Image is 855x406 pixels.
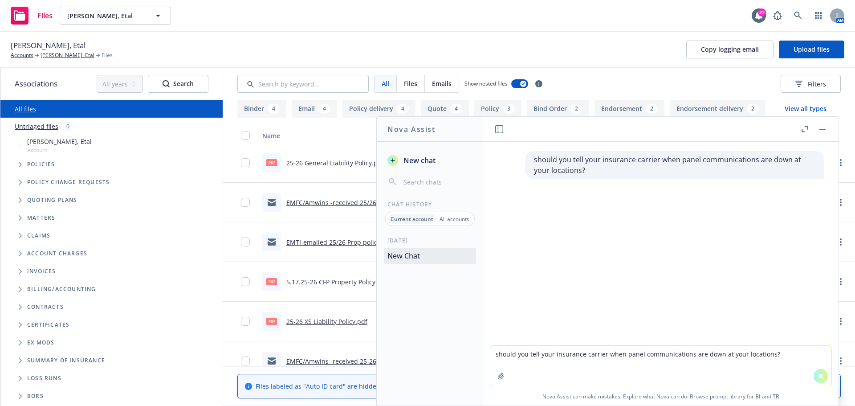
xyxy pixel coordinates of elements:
a: Search [789,7,807,25]
div: 0 [62,121,74,131]
div: 2 [747,104,759,114]
button: View all types [770,100,841,118]
span: Claims [27,233,50,238]
input: Select all [241,131,250,140]
div: Search [163,75,194,92]
a: 25-26 XS Liability Policy.pdf [286,317,367,326]
input: Toggle Row Selected [241,158,250,167]
a: All files [15,105,36,113]
div: 3 [503,104,515,114]
span: Upload files [794,45,830,53]
button: Quote [421,100,469,118]
span: [PERSON_NAME], Etal [27,137,92,146]
span: pdf [266,318,277,324]
button: Upload files [779,41,844,58]
div: 2 [646,104,658,114]
div: 22 [758,8,766,16]
span: Account charges [27,251,87,256]
span: Account [27,146,92,154]
p: Current account [391,215,433,223]
div: 4 [397,104,409,114]
a: 5.17.25-26 CFP Property Policy.pdf [286,278,387,286]
span: Filters [808,79,826,89]
span: pdf [266,278,277,285]
a: more [835,197,846,208]
a: more [835,356,846,366]
button: Filters [781,75,841,93]
input: Toggle Row Selected [241,198,250,207]
span: Billing/Accounting [27,287,96,292]
span: Contracts [27,304,64,310]
a: more [835,316,846,327]
span: Invoices [27,269,56,274]
span: BORs [27,394,44,399]
span: pdf [266,159,277,166]
div: 2 [570,104,582,114]
span: Files [404,79,417,88]
svg: Search [163,80,170,87]
span: Files [102,51,113,59]
span: Quoting plans [27,197,77,203]
span: [PERSON_NAME], Etal [11,40,85,51]
div: 4 [450,104,462,114]
input: Search by keyword... [237,75,369,93]
button: Email [292,100,337,118]
span: New chat [402,155,436,166]
span: Policies [27,162,55,167]
a: Files [7,3,56,28]
a: EMFC/Amwins -received 25/26 GL Policy.msg [286,198,419,207]
span: Copy logging email [701,45,759,53]
span: Loss Runs [27,376,61,381]
div: 4 [268,104,280,114]
button: New Chat [384,248,476,264]
button: [PERSON_NAME], Etal [60,7,171,25]
a: Accounts [11,51,33,59]
span: Show nested files [464,80,508,87]
h1: Nova Assist [387,124,436,135]
div: Name [262,131,423,140]
span: Ex Mods [27,340,54,345]
button: Copy logging email [686,41,774,58]
input: Toggle Row Selected [241,238,250,246]
input: Toggle Row Selected [241,277,250,286]
div: Folder Tree Example [0,280,223,405]
div: Chat History [377,201,483,208]
button: SearchSearch [148,75,208,93]
button: Policy [474,100,521,118]
span: Summary of insurance [27,358,105,363]
a: EMFC/Amwins -received 25-26 XS Policy.msg [286,357,418,365]
span: Filters [795,79,826,89]
a: Untriaged files [15,122,58,131]
span: Policy change requests [27,180,110,185]
p: All accounts [440,215,469,223]
a: [PERSON_NAME], Etal [41,51,94,59]
a: EMTI-emailed 25/26 Prop policy to client.msg [286,238,420,246]
span: Emails [432,79,452,88]
button: Bind Order [527,100,589,118]
button: Endorsement [594,100,664,118]
input: Toggle Row Selected [241,357,250,365]
button: Endorsement delivery [670,100,765,118]
a: Switch app [810,7,827,25]
a: more [835,237,846,247]
span: Certificates [27,322,69,328]
button: Policy delivery [342,100,415,118]
span: [PERSON_NAME], Etal [67,11,144,21]
a: TR [773,393,779,400]
button: Binder [237,100,286,118]
a: BI [755,393,761,400]
span: Associations [15,78,57,90]
span: All [382,79,389,88]
p: should you tell your insurance carrier when panel communications are down at your locations? [534,154,815,176]
div: Tree Example [0,135,223,280]
div: [DATE] [377,237,483,244]
span: Files labeled as "Auto ID card" are hidden. [256,381,443,391]
span: Files [37,12,53,19]
a: Report a Bug [769,7,786,25]
button: Name [259,125,436,146]
a: more [835,276,846,287]
a: 25-26 General Liability Policy.pdf [286,159,384,167]
span: Nova Assist can make mistakes. Explore what Nova can do: Browse prompt library for and [487,387,835,406]
span: Matters [27,215,55,221]
input: Search chats [402,176,472,188]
